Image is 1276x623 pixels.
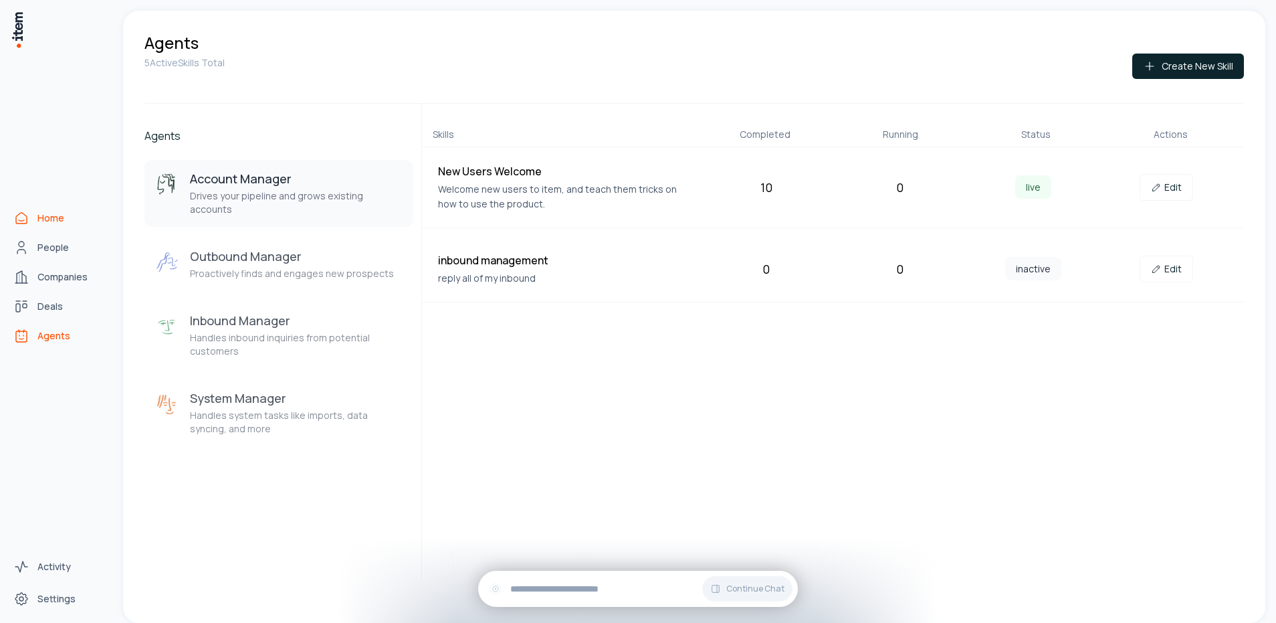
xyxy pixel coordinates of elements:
[974,128,1098,141] div: Status
[8,586,110,612] a: Settings
[1005,257,1061,280] span: inactive
[37,211,64,225] span: Home
[144,238,413,291] button: Outbound ManagerOutbound ManagerProactively finds and engages new prospects
[190,248,394,264] h3: Outbound Manager
[190,313,403,329] h3: Inbound Manager
[37,270,88,284] span: Companies
[1015,175,1051,199] span: live
[144,379,413,446] button: System ManagerSystem ManagerHandles system tasks like imports, data syncing, and more
[705,260,828,278] div: 0
[8,553,110,580] a: Activity
[155,315,179,339] img: Inbound Manager
[438,163,694,179] h4: New Users Welcome
[155,393,179,417] img: System Manager
[839,178,962,197] div: 0
[190,331,403,358] p: Handles inbound inquiries from potential customers
[155,173,179,197] img: Account Manager
[839,128,963,141] div: Running
[37,329,70,343] span: Agents
[37,300,63,313] span: Deals
[190,189,403,216] p: Drives your pipeline and grows existing accounts
[433,128,692,141] div: Skills
[1132,54,1244,79] button: Create New Skill
[8,234,110,261] a: People
[8,205,110,232] a: Home
[144,160,413,227] button: Account ManagerAccount ManagerDrives your pipeline and grows existing accounts
[438,271,694,286] p: reply all of my inbound
[190,409,403,436] p: Handles system tasks like imports, data syncing, and more
[478,571,798,607] div: Continue Chat
[11,11,24,49] img: Item Brain Logo
[1109,128,1233,141] div: Actions
[155,251,179,275] img: Outbound Manager
[702,576,792,602] button: Continue Chat
[190,390,403,406] h3: System Manager
[705,178,828,197] div: 10
[1140,256,1193,282] a: Edit
[438,182,694,211] p: Welcome new users to item, and teach them tricks on how to use the product.
[144,128,413,144] h2: Agents
[8,323,110,349] a: Agents
[37,241,69,254] span: People
[8,264,110,290] a: Companies
[8,293,110,320] a: Deals
[839,260,962,278] div: 0
[190,267,394,280] p: Proactively finds and engages new prospects
[144,56,225,70] p: 5 Active Skills Total
[144,32,199,54] h1: Agents
[190,171,403,187] h3: Account Manager
[703,128,827,141] div: Completed
[144,302,413,369] button: Inbound ManagerInbound ManagerHandles inbound inquiries from potential customers
[438,252,694,268] h4: inbound management
[37,560,71,573] span: Activity
[37,592,76,606] span: Settings
[1140,174,1193,201] a: Edit
[726,584,784,594] span: Continue Chat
